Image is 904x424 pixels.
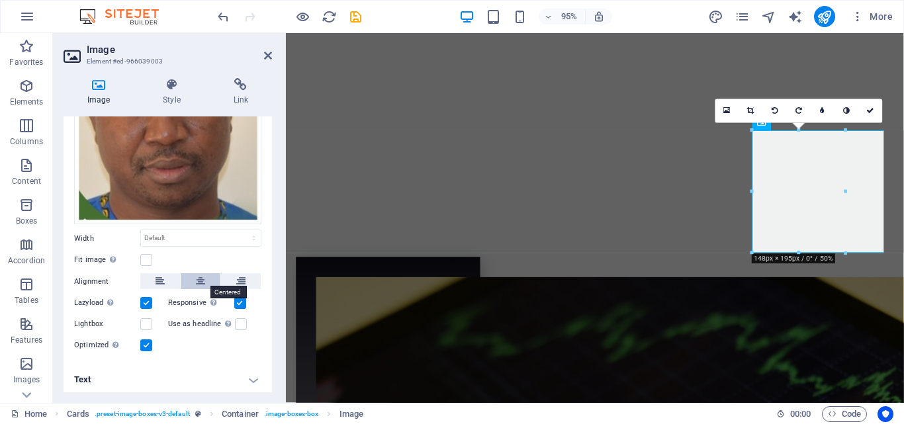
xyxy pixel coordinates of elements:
[67,406,363,422] nav: breadcrumb
[814,6,835,27] button: publish
[168,316,235,332] label: Use as headline
[11,335,42,345] p: Features
[9,57,43,67] p: Favorites
[13,374,40,385] p: Images
[348,9,363,24] i: Save (Ctrl+S)
[788,9,803,24] button: text_generator
[846,6,898,27] button: More
[851,10,893,23] span: More
[168,295,234,311] label: Responsive
[715,99,739,122] a: Select files from the file manager, stock photos, or upload file(s)
[763,99,787,122] a: Rotate left 90°
[64,364,272,396] h4: Text
[828,406,861,422] span: Code
[12,176,41,187] p: Content
[210,286,246,298] mark: Centered
[10,97,44,107] p: Elements
[761,9,777,24] button: navigator
[15,295,38,306] p: Tables
[222,406,259,422] span: Click to select. Double-click to edit
[822,406,867,422] button: Code
[16,216,38,226] p: Boxes
[195,410,201,417] i: This element is a customizable preset
[74,337,140,353] label: Optimized
[74,274,140,290] label: Alignment
[739,99,763,122] a: Crop mode
[87,44,272,56] h2: Image
[74,295,140,311] label: Lazyload
[215,9,231,24] button: undo
[8,255,45,266] p: Accordion
[347,9,363,24] button: save
[878,406,893,422] button: Usercentrics
[539,9,586,24] button: 95%
[76,9,175,24] img: Editor Logo
[74,316,140,332] label: Lightbox
[858,99,882,122] a: Confirm ( Ctrl ⏎ )
[835,99,858,122] a: Greyscale
[788,9,803,24] i: AI Writer
[708,9,723,24] i: Design (Ctrl+Alt+Y)
[799,409,801,419] span: :
[210,78,272,106] h4: Link
[87,56,246,67] h3: Element #ed-966039003
[735,9,750,24] i: Pages (Ctrl+Alt+S)
[787,99,811,122] a: Rotate right 90°
[790,406,811,422] span: 00 00
[811,99,835,122] a: Blur
[322,9,337,24] i: Reload page
[321,9,337,24] button: reload
[294,9,310,24] button: Click here to leave preview mode and continue editing
[64,78,139,106] h4: Image
[593,11,605,22] i: On resize automatically adjust zoom level to fit chosen device.
[74,235,140,242] label: Width
[264,406,319,422] span: . image-boxes-box
[139,78,209,106] h4: Style
[559,9,580,24] h6: 95%
[339,406,363,422] span: Click to select. Double-click to edit
[708,9,724,24] button: design
[216,9,231,24] i: Undo: Change image (Ctrl+Z)
[735,9,750,24] button: pages
[74,252,140,268] label: Fit image
[761,9,776,24] i: Navigator
[10,136,43,147] p: Columns
[67,406,89,422] span: Click to select. Double-click to edit
[11,406,47,422] a: Click to cancel selection. Double-click to open Pages
[95,406,190,422] span: . preset-image-boxes-v3-default
[817,9,832,24] i: Publish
